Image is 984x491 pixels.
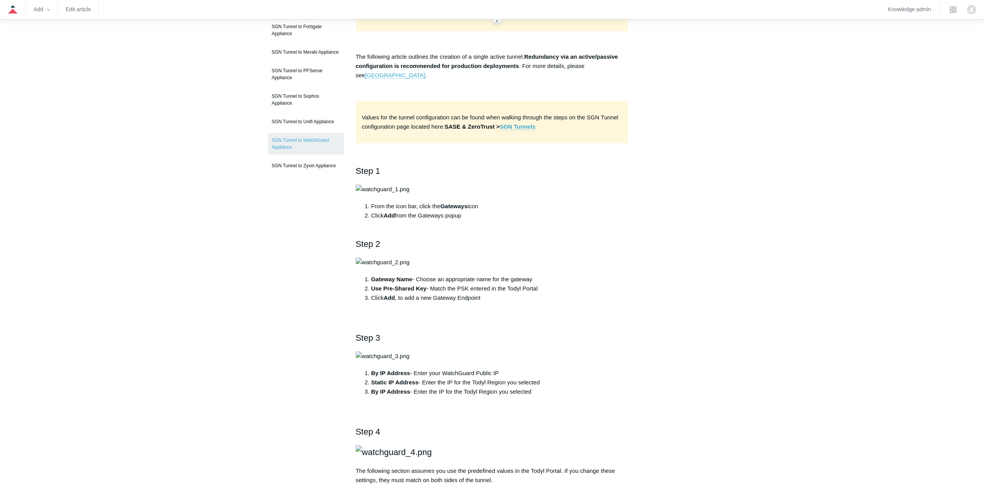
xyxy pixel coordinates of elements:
li: Click from the Gateways popup [371,211,629,220]
strong: Use Pre-Shared Key [371,285,426,292]
strong: Static IP Address [371,379,419,386]
strong: Gateways [440,203,467,209]
strong: Add [384,212,395,219]
zd-hc-resizer: Guide navigation [492,19,501,23]
h2: Step 4 [356,425,629,438]
a: SGN Tunnel to PFSense Appliance [268,63,344,85]
a: [GEOGRAPHIC_DATA] [365,72,425,79]
zd-hc-trigger: Add [34,7,50,12]
a: SGN Tunnel to Fortigate Appliance [268,19,344,41]
a: SGN Tunnels [500,123,535,130]
a: Edit article [66,7,91,12]
strong: Redundancy via an active/passive configuration is recommended for production deployments [356,53,618,69]
strong: By IP Address [371,370,410,376]
div: - Match the PSK entered in the Todyl Portal [371,284,629,293]
li: - Enter the IP for the Todyl Region you selected [371,387,629,396]
h2: Step 2 [356,237,629,251]
a: SGN Tunnel to WatchGuard Appliance [268,133,344,155]
img: watchguard_3.png [356,352,409,361]
p: The following section assumes you use the predefined values in the Todyl Portal. If you change th... [356,466,629,485]
li: - Enter your WatchGuard Public IP [371,369,629,378]
a: Knowledge admin [888,7,931,12]
img: user avatar [967,5,976,14]
a: SGN Tunnel to Sophos Appliance [268,89,344,110]
h2: Step 1 [356,164,629,178]
a: SGN Tunnel to Unifi Appliance [268,114,344,129]
img: watchguard_4.png [356,445,432,459]
li: - Enter the IP for the Todyl Region you selected [371,378,629,387]
img: watchguard_1.png [356,185,409,194]
li: From the icon bar, click the icon [371,202,629,211]
strong: SASE & ZeroTrust > [445,123,535,130]
h2: Step 3 [356,331,629,345]
div: Click , to add a new Gateway Endpoint [371,293,629,302]
a: SGN Tunnel to Meraki Appliance [268,45,344,59]
strong: Add [384,294,395,301]
zd-hc-trigger: Click your profile icon to open the profile menu [967,5,976,14]
img: watchguard_2.png [356,258,409,267]
p: Values for the tunnel configuration can be found when walking through the steps on the SGN Tunnel... [362,113,622,131]
strong: By IP Address [371,388,410,395]
a: SGN Tunnel to Zyxel Appliance [268,158,344,173]
strong: Gateway Name [371,276,413,282]
p: The following article outlines the creation of a single active tunnel. . For more details, please... [356,52,629,80]
li: - Choose an appropriate name for the gateway [371,275,629,284]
